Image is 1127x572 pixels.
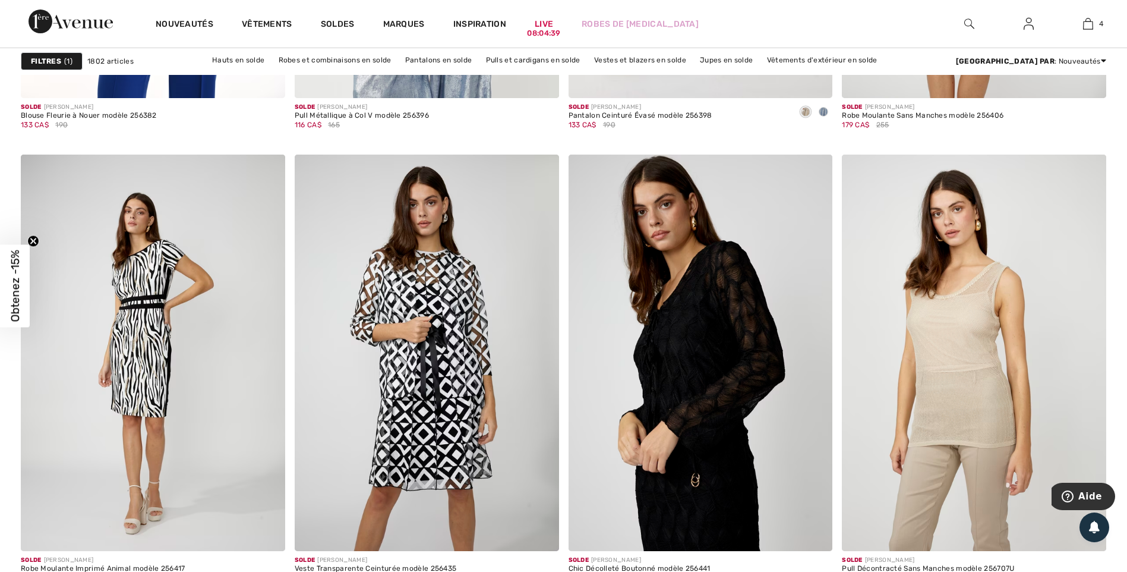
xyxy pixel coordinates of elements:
[1024,17,1034,31] img: Mes infos
[295,103,429,112] div: [PERSON_NAME]
[295,155,559,551] img: Veste Transparente Ceinturée modèle 256435. Noir/Blanc
[842,155,1106,551] img: Pull Décontracté Sans Manches modèle 256707U. Beige
[156,19,213,32] a: Nouveautés
[21,556,185,565] div: [PERSON_NAME]
[815,103,832,122] div: Blue/silver
[453,19,506,32] span: Inspiration
[588,52,692,68] a: Vestes et blazers en solde
[242,19,292,32] a: Vêtements
[1052,483,1115,513] iframe: Ouvre un widget dans lequel vous pouvez trouver plus d’informations
[21,121,49,129] span: 133 CA$
[55,120,68,130] span: 190
[842,121,869,129] span: 179 CA$
[21,103,42,111] span: Solde
[1059,17,1117,31] a: 4
[569,557,589,564] span: Solde
[21,155,285,551] img: Robe Moulante Imprimé Animal modèle 256417. Noir/Blanc Cassé
[761,52,883,68] a: Vêtements d'extérieur en solde
[8,250,22,322] span: Obtenez -15%
[842,103,1003,112] div: [PERSON_NAME]
[527,28,560,39] div: 08:04:39
[582,18,699,30] a: Robes de [MEDICAL_DATA]
[842,103,863,111] span: Solde
[569,112,712,120] div: Pantalon Ceinturé Évasé modèle 256398
[27,235,39,247] button: Close teaser
[21,112,157,120] div: Blouse Fleurie à Nouer modèle 256382
[273,52,397,68] a: Robes et combinaisons en solde
[328,120,340,130] span: 165
[87,56,134,67] span: 1802 articles
[1083,17,1093,31] img: Mon panier
[569,103,589,111] span: Solde
[694,52,759,68] a: Jupes en solde
[797,103,815,122] div: Beige/gold
[295,112,429,120] div: Pull Métallique à Col V modèle 256396
[569,556,711,565] div: [PERSON_NAME]
[569,121,596,129] span: 133 CA$
[295,103,315,111] span: Solde
[956,57,1055,65] strong: [GEOGRAPHIC_DATA] par
[535,18,553,30] a: Live08:04:39
[480,52,586,68] a: Pulls et cardigans en solde
[29,10,113,33] img: 1ère Avenue
[842,112,1003,120] div: Robe Moulante Sans Manches modèle 256406
[876,120,889,130] span: 255
[21,103,157,112] div: [PERSON_NAME]
[1099,18,1103,29] span: 4
[1014,17,1043,32] a: Se connecter
[295,557,315,564] span: Solde
[295,556,457,565] div: [PERSON_NAME]
[569,103,712,112] div: [PERSON_NAME]
[206,52,270,68] a: Hauts en solde
[569,155,833,551] img: Chic Décolleté Boutonné modèle 256441. Noir
[21,557,42,564] span: Solde
[295,121,321,129] span: 116 CA$
[399,52,478,68] a: Pantalons en solde
[64,56,72,67] span: 1
[603,120,615,130] span: 190
[383,19,425,32] a: Marques
[321,19,355,32] a: Soldes
[31,56,61,67] strong: Filtres
[964,17,974,31] img: recherche
[842,557,863,564] span: Solde
[956,56,1106,67] div: : Nouveautés
[842,556,1014,565] div: [PERSON_NAME]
